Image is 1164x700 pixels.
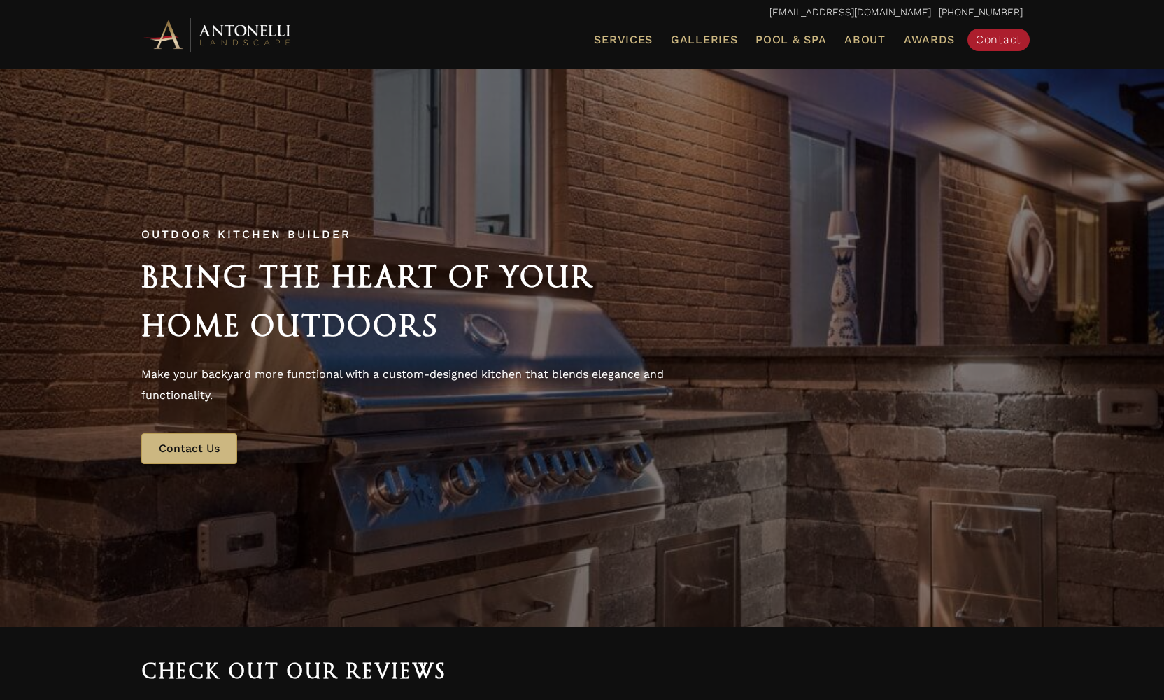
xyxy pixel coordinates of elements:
[594,34,653,45] span: Services
[141,3,1023,22] p: | [PHONE_NUMBER]
[844,34,886,45] span: About
[141,433,237,464] a: Contact Us
[769,6,931,17] a: [EMAIL_ADDRESS][DOMAIN_NAME]
[141,227,351,241] span: Outdoor Kitchen Builder
[141,259,595,343] span: Bring the Heart of Your Home Outdoors
[665,31,743,49] a: Galleries
[141,659,447,683] span: Check out our reviews
[159,442,220,455] span: Contact Us
[141,367,664,402] span: Make your backyard more functional with a custom-designed kitchen that blends elegance and functi...
[755,33,826,46] span: Pool & Spa
[141,15,295,54] img: Antonelli Horizontal Logo
[750,31,832,49] a: Pool & Spa
[898,31,960,49] a: Awards
[904,33,955,46] span: Awards
[671,33,737,46] span: Galleries
[588,31,658,49] a: Services
[967,29,1030,51] a: Contact
[976,33,1021,46] span: Contact
[839,31,891,49] a: About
